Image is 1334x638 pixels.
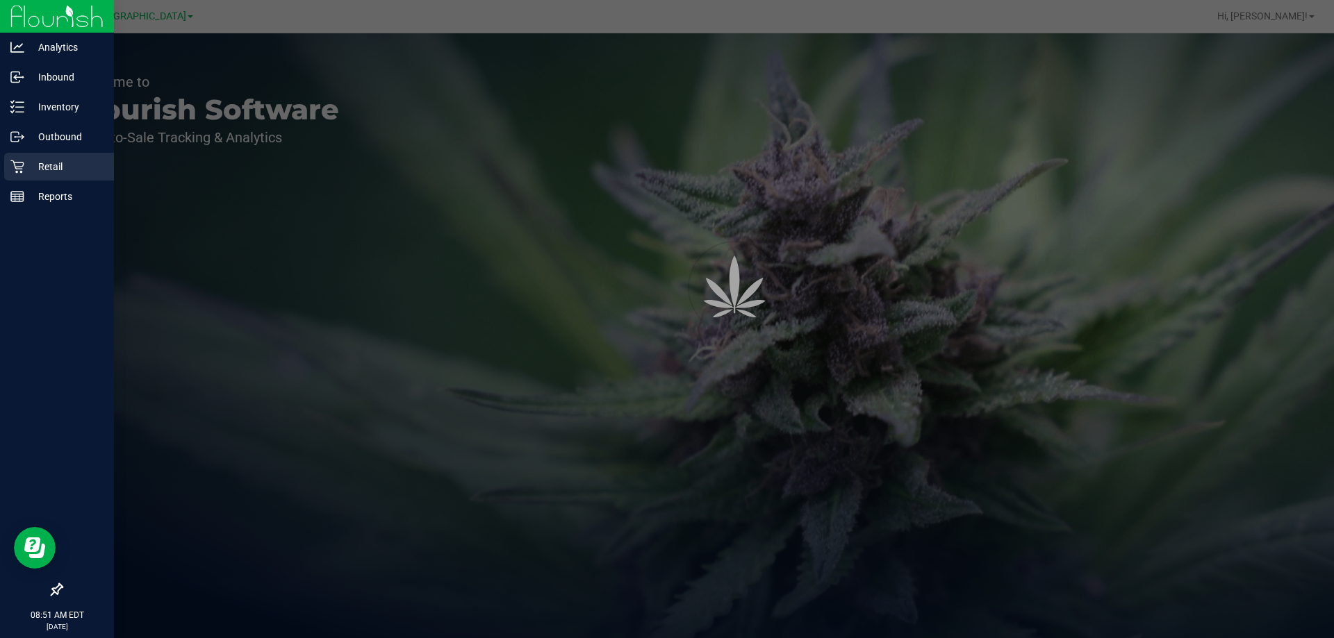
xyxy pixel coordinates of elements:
[10,100,24,114] inline-svg: Inventory
[10,40,24,54] inline-svg: Analytics
[6,609,108,621] p: 08:51 AM EDT
[14,527,56,569] iframe: Resource center
[6,621,108,632] p: [DATE]
[24,188,108,205] p: Reports
[24,158,108,175] p: Retail
[10,70,24,84] inline-svg: Inbound
[24,128,108,145] p: Outbound
[10,190,24,203] inline-svg: Reports
[24,99,108,115] p: Inventory
[24,39,108,56] p: Analytics
[10,130,24,144] inline-svg: Outbound
[10,160,24,174] inline-svg: Retail
[24,69,108,85] p: Inbound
